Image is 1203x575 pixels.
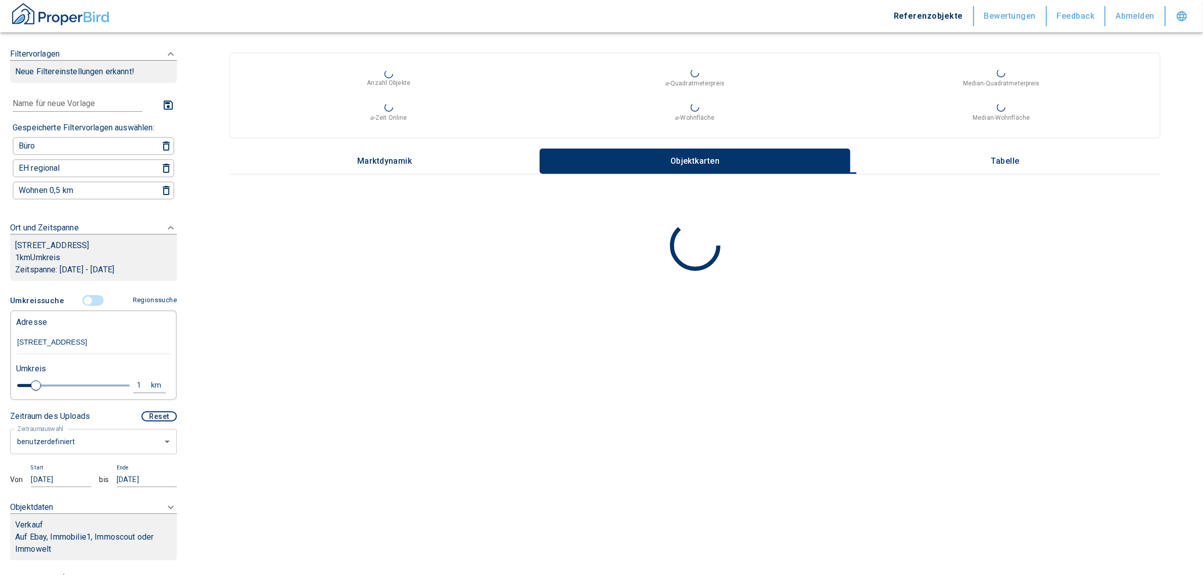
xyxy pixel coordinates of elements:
button: EH regional [15,161,146,175]
div: bis [100,474,109,485]
div: FiltervorlagenNeue Filtereinstellungen erkannt! [10,38,177,93]
p: Ende [117,464,129,472]
button: Feedback [1047,6,1106,26]
input: dd.mm.yyyy [117,472,177,487]
p: Verkauf [15,519,43,531]
p: Filtervorlagen [10,48,60,60]
div: Von [10,474,23,485]
p: [STREET_ADDRESS] [15,239,172,252]
div: km [154,379,163,392]
p: EH regional [19,164,60,172]
p: Umkreis [16,363,46,375]
p: Tabelle [980,157,1031,166]
p: Neue Filtereinstellungen erkannt! [15,66,172,78]
button: 1km [133,378,166,393]
p: Gespeicherte Filtervorlagen auswählen: [13,122,155,134]
button: ProperBird Logo and Home Button [10,2,111,31]
div: 1 [136,379,154,392]
p: Wohnen 0,5 km [19,186,73,195]
div: Ort und Zeitspanne[STREET_ADDRESS]1kmUmkreisZeitspanne: [DATE] - [DATE] [10,212,177,291]
button: Büro [15,139,146,153]
p: Median-Quadratmeterpreis [963,79,1040,88]
div: FiltervorlagenNeue Filtereinstellungen erkannt! [10,291,177,488]
p: Start [31,464,43,472]
button: Regionssuche [129,292,177,309]
div: wrapped label tabs example [229,149,1161,174]
p: Zeitspanne: [DATE] - [DATE] [15,264,172,276]
p: Marktdynamik [357,157,412,166]
p: Ort und Zeitspanne [10,222,79,234]
p: Büro [19,142,35,150]
div: FiltervorlagenNeue Filtereinstellungen erkannt! [10,93,177,204]
div: benutzerdefiniert [10,428,177,455]
button: Bewertungen [974,6,1047,26]
button: Reset [141,411,177,421]
p: ⌀-Quadratmeterpreis [665,79,725,88]
div: ObjektdatenVerkaufAuf Ebay, Immobilie1, Immoscout oder Immowelt [10,495,177,566]
img: ProperBird Logo and Home Button [10,2,111,27]
p: Auf Ebay, Immobilie1, Immoscout oder Immowelt [15,531,172,555]
input: dd.mm.yyyy [31,472,91,487]
button: Wohnen 0,5 km [15,183,146,198]
input: Adresse ändern [16,331,171,354]
p: Objektkarten [669,157,720,166]
p: ⌀-Zeit Online [370,113,407,122]
button: Abmelden [1105,6,1166,26]
p: Median-Wohnfläche [973,113,1030,122]
p: Anzahl Objekte [367,78,410,87]
p: Adresse [16,316,47,328]
button: Umkreissuche [10,291,68,310]
p: Objektdaten [10,501,54,513]
p: ⌀-Wohnfläche [675,113,714,122]
button: Referenzobjekte [884,6,974,26]
p: 1 km Umkreis [15,252,172,264]
p: Zeitraum des Uploads [10,410,90,422]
